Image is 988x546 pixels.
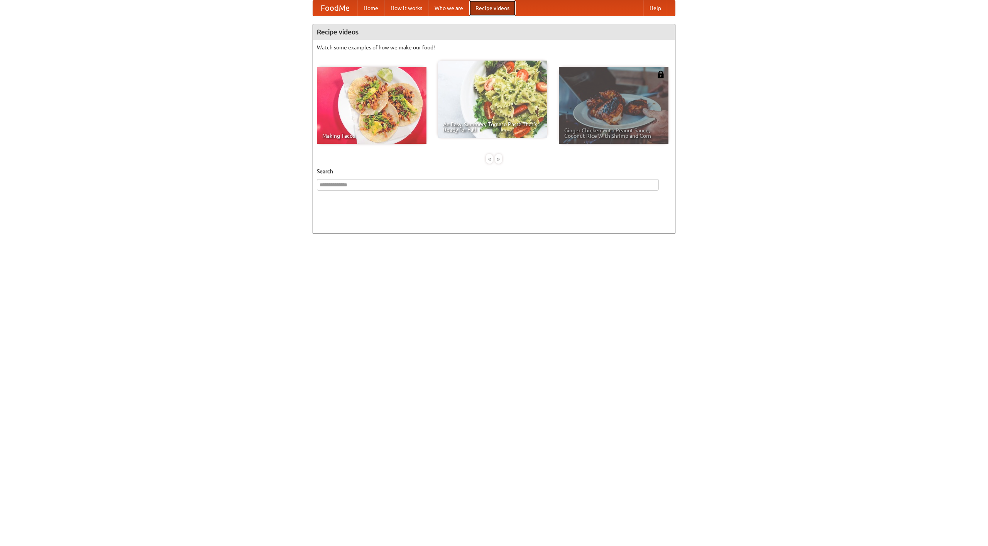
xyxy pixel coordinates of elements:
a: An Easy, Summery Tomato Pasta That's Ready for Fall [438,61,547,138]
a: Home [357,0,384,16]
span: Making Tacos [322,133,421,139]
div: » [495,154,502,164]
img: 483408.png [657,71,665,78]
div: « [486,154,493,164]
p: Watch some examples of how we make our food! [317,44,671,51]
a: FoodMe [313,0,357,16]
h4: Recipe videos [313,24,675,40]
a: Recipe videos [469,0,516,16]
a: Help [643,0,667,16]
a: Who we are [428,0,469,16]
span: An Easy, Summery Tomato Pasta That's Ready for Fall [443,122,542,132]
a: Making Tacos [317,67,426,144]
a: How it works [384,0,428,16]
h5: Search [317,167,671,175]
